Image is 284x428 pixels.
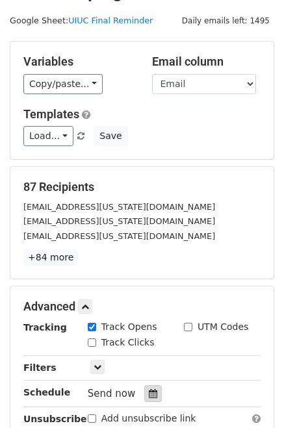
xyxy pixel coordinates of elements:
[101,412,196,425] label: Add unsubscribe link
[68,16,153,25] a: UIUC Final Reminder
[23,126,73,146] a: Load...
[23,74,103,94] a: Copy/paste...
[101,336,155,349] label: Track Clicks
[23,362,57,373] strong: Filters
[23,202,215,212] small: [EMAIL_ADDRESS][US_STATE][DOMAIN_NAME]
[23,55,133,69] h5: Variables
[23,180,261,194] h5: 87 Recipients
[177,14,274,28] span: Daily emails left: 1495
[198,320,248,334] label: UTM Codes
[23,414,87,424] strong: Unsubscribe
[177,16,274,25] a: Daily emails left: 1495
[23,387,70,397] strong: Schedule
[101,320,157,334] label: Track Opens
[23,322,67,333] strong: Tracking
[88,388,136,399] span: Send now
[152,55,261,69] h5: Email column
[23,107,79,121] a: Templates
[23,249,78,266] a: +84 more
[94,126,127,146] button: Save
[219,366,284,428] iframe: Chat Widget
[23,216,215,226] small: [EMAIL_ADDRESS][US_STATE][DOMAIN_NAME]
[23,299,261,314] h5: Advanced
[23,231,215,241] small: [EMAIL_ADDRESS][US_STATE][DOMAIN_NAME]
[10,16,153,25] small: Google Sheet:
